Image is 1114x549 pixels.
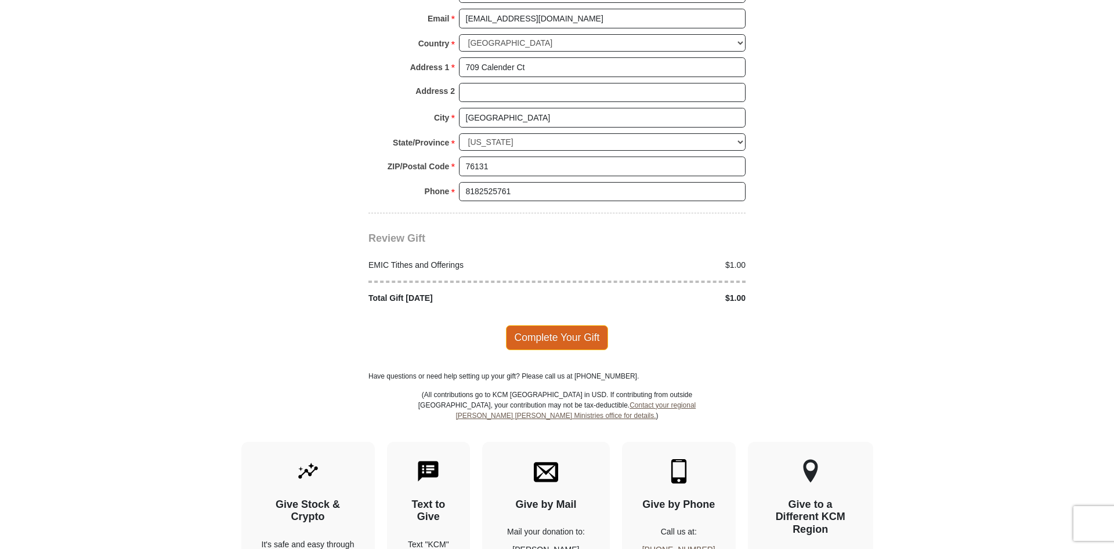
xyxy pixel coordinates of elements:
[428,10,449,27] strong: Email
[368,232,425,244] span: Review Gift
[363,259,558,271] div: EMIC Tithes and Offerings
[557,259,752,271] div: $1.00
[262,499,355,523] h4: Give Stock & Crypto
[410,59,450,75] strong: Address 1
[388,158,450,174] strong: ZIP/Postal Code
[768,499,853,536] h4: Give to a Different KCM Region
[416,459,440,483] img: text-to-give.svg
[418,35,450,52] strong: Country
[418,390,696,442] p: (All contributions go to KCM [GEOGRAPHIC_DATA] in USD. If contributing from outside [GEOGRAPHIC_D...
[642,526,715,538] p: Call us at:
[434,110,449,126] strong: City
[642,499,715,511] h4: Give by Phone
[425,183,450,199] strong: Phone
[502,499,589,511] h4: Give by Mail
[557,292,752,304] div: $1.00
[415,83,455,99] strong: Address 2
[802,459,819,483] img: other-region
[363,292,558,304] div: Total Gift [DATE]
[393,134,449,151] strong: State/Province
[455,401,696,420] a: Contact your regional [PERSON_NAME] [PERSON_NAME] Ministries office for details.
[296,459,320,483] img: give-by-stock.svg
[368,371,746,381] p: Have questions or need help setting up your gift? Please call us at [PHONE_NUMBER].
[502,526,589,538] p: Mail your donation to:
[506,325,609,350] span: Complete Your Gift
[534,459,558,483] img: envelope.svg
[407,499,450,523] h4: Text to Give
[667,459,691,483] img: mobile.svg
